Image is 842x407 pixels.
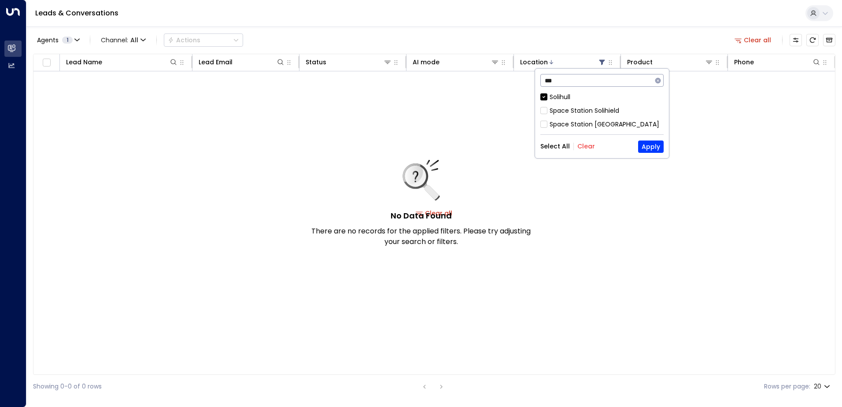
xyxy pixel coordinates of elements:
[97,34,149,46] button: Channel:All
[41,57,52,68] span: Toggle select all
[66,57,178,67] div: Lead Name
[627,57,653,67] div: Product
[97,34,149,46] span: Channel:
[734,57,821,67] div: Phone
[33,382,102,391] div: Showing 0-0 of 0 rows
[520,57,548,67] div: Location
[306,57,392,67] div: Status
[311,226,531,247] p: There are no records for the applied filters. Please try adjusting your search or filters.
[627,57,713,67] div: Product
[806,34,819,46] span: Refresh
[62,37,73,44] span: 1
[814,380,832,393] div: 20
[577,143,595,150] button: Clear
[391,210,452,222] h5: No Data Found
[540,143,570,150] button: Select All
[764,382,810,391] label: Rows per page:
[734,57,754,67] div: Phone
[413,57,439,67] div: AI mode
[520,57,606,67] div: Location
[550,120,659,129] div: Space Station [GEOGRAPHIC_DATA]
[66,57,102,67] div: Lead Name
[33,34,83,46] button: Agents1
[638,141,664,153] button: Apply
[790,34,802,46] button: Customize
[413,57,499,67] div: AI mode
[306,57,326,67] div: Status
[419,381,447,392] nav: pagination navigation
[199,57,233,67] div: Lead Email
[35,8,118,18] a: Leads & Conversations
[130,37,138,44] span: All
[199,57,285,67] div: Lead Email
[823,34,835,46] button: Archived Leads
[550,106,619,115] div: Space Station Solihield
[164,33,243,47] div: Button group with a nested menu
[540,92,664,102] div: Solihull
[37,37,59,43] span: Agents
[540,106,664,115] div: Space Station Solihield
[168,36,200,44] div: Actions
[164,33,243,47] button: Actions
[731,34,775,46] button: Clear all
[550,92,570,102] div: Solihull
[540,120,664,129] div: Space Station [GEOGRAPHIC_DATA]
